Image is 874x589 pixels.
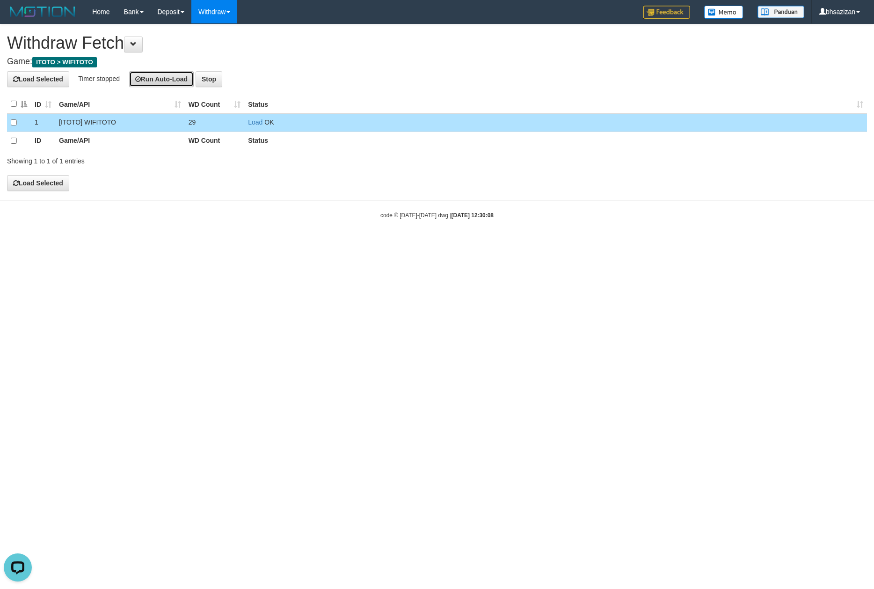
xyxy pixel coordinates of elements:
img: Feedback.jpg [643,6,690,19]
button: Load Selected [7,71,69,87]
th: Status: activate to sort column ascending [244,95,867,113]
td: [ITOTO] WIFITOTO [55,113,185,132]
img: panduan.png [757,6,804,18]
h1: Withdraw Fetch [7,34,867,52]
button: Stop [196,71,222,87]
td: 1 [31,113,55,132]
th: Status [244,132,867,150]
img: Button%20Memo.svg [704,6,743,19]
button: Run Auto-Load [129,71,194,87]
span: Timer stopped [78,74,120,82]
strong: [DATE] 12:30:08 [452,212,494,219]
th: ID: activate to sort column ascending [31,95,55,113]
th: WD Count [185,132,245,150]
th: WD Count: activate to sort column ascending [185,95,245,113]
img: MOTION_logo.png [7,5,78,19]
h4: Game: [7,57,867,66]
a: Load [248,118,262,126]
button: Open LiveChat chat widget [4,4,32,32]
span: OK [264,118,274,126]
button: Load Selected [7,175,69,191]
small: code © [DATE]-[DATE] dwg | [380,212,494,219]
div: Showing 1 to 1 of 1 entries [7,153,357,166]
span: 29 [189,118,196,126]
th: Game/API [55,132,185,150]
th: ID [31,132,55,150]
span: ITOTO > WIFITOTO [32,57,97,67]
th: Game/API: activate to sort column ascending [55,95,185,113]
